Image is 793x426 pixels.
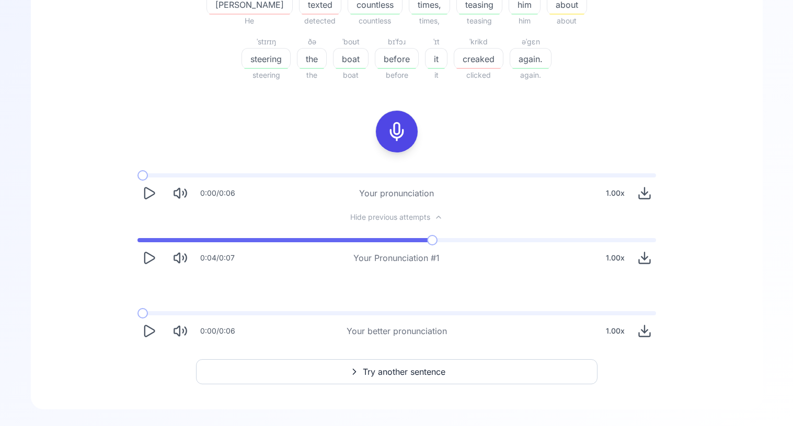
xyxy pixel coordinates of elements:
[456,15,502,27] span: teasing
[454,69,503,81] span: clicked
[454,35,503,48] div: ˈkrikd
[196,359,597,384] button: Try another sentence
[454,53,503,65] span: creaked
[350,212,430,222] span: Hide previous attempts
[510,53,551,65] span: again.
[633,319,656,342] button: Download audio
[297,69,327,81] span: the
[333,35,369,48] div: ˈboʊt
[169,319,192,342] button: Mute
[242,53,290,65] span: steering
[137,182,160,205] button: Play
[242,35,291,48] div: ˈstɪrɪŋ
[333,48,369,69] button: boat
[342,213,451,221] button: Hide previous attempts
[299,15,341,27] span: detected
[633,246,656,269] button: Download audio
[242,69,291,81] span: steering
[602,247,629,268] div: 1.00 x
[509,15,541,27] span: him
[375,35,419,48] div: bɪˈfɔɹ
[353,252,440,264] div: Your Pronunciation #1
[200,253,235,263] div: 0:04 / 0:07
[200,326,235,336] div: 0:00 / 0:06
[206,15,293,27] span: He
[297,53,326,65] span: the
[425,35,447,48] div: ˈɪt
[297,48,327,69] button: the
[633,182,656,205] button: Download audio
[137,319,160,342] button: Play
[169,246,192,269] button: Mute
[425,48,447,69] button: it
[242,48,291,69] button: steering
[425,69,447,81] span: it
[200,188,235,198] div: 0:00 / 0:06
[169,182,192,205] button: Mute
[547,15,587,27] span: about
[510,35,551,48] div: əˈɡɛn
[363,365,445,378] span: Try another sentence
[409,15,450,27] span: times,
[375,53,418,65] span: before
[137,246,160,269] button: Play
[510,48,551,69] button: again.
[375,48,419,69] button: before
[454,48,503,69] button: creaked
[334,53,368,65] span: boat
[602,321,629,341] div: 1.00 x
[602,183,629,204] div: 1.00 x
[426,53,447,65] span: it
[375,69,419,81] span: before
[359,187,434,199] div: Your pronunciation
[348,15,403,27] span: countless
[297,35,327,48] div: ðə
[333,69,369,81] span: boat
[510,69,551,81] span: again.
[347,325,447,337] div: Your better pronunciation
